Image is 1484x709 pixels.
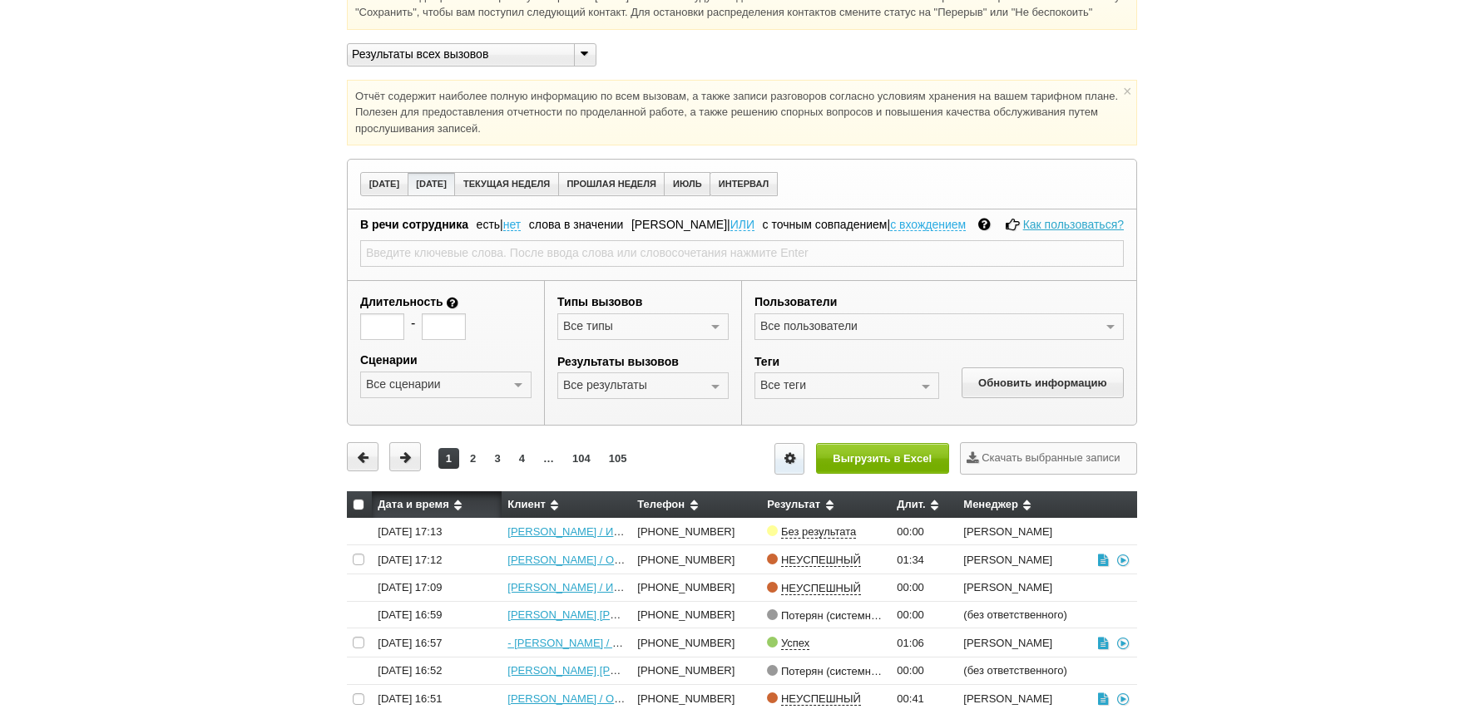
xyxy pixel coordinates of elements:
[348,46,561,63] div: Результаты всех вызовов
[763,216,967,234] span: |
[463,448,483,469] a: 2
[559,316,703,336] div: Все типы
[360,352,532,369] label: Сценарии
[454,172,558,196] button: ТЕКУЩАЯ НЕДЕЛЯ
[754,293,1124,311] label: Пользователи
[631,218,727,231] span: [PERSON_NAME]
[487,448,507,469] a: 3
[631,657,761,684] td: [PHONE_NUMBER]
[891,628,957,657] td: 01:06
[767,499,884,512] div: Результат
[559,375,703,395] div: Все результаты
[360,216,468,234] span: В речи сотрудника
[557,353,729,371] label: Результаты вызовов
[503,219,521,231] span: нет
[631,574,761,601] td: [PHONE_NUMBER]
[781,582,861,595] span: НЕУСПЕШНЫЙ
[631,628,761,657] td: [PHONE_NUMBER]
[957,574,1087,601] td: [PERSON_NAME]
[529,216,623,234] span: слова в значении
[963,499,1081,512] div: Менеджер
[816,443,949,474] button: Выгрузить в Excel
[781,692,861,706] span: НЕУСПЕШНЫЙ
[507,499,625,512] div: Клиент
[507,554,858,566] a: [PERSON_NAME] / ООО "КАРАТ"[EMAIL_ADDRESS][DOMAIN_NAME]
[763,218,888,231] span: с точным совпадением
[957,601,1087,628] td: (без ответственного)
[438,448,459,469] a: 1
[664,172,710,196] button: ИЮЛЬ
[781,609,888,622] span: Потерян (системный)
[512,448,532,469] a: 4
[372,601,502,628] td: [DATE] 16:59
[372,657,502,684] td: [DATE] 16:52
[372,574,502,601] td: [DATE] 17:09
[957,518,1087,544] td: [PERSON_NAME]
[631,216,754,234] span: |
[891,657,957,684] td: 00:00
[558,172,665,196] button: ПРОШЛАЯ НЕДЕЛЯ
[962,367,1124,398] button: Обновить информацию
[601,448,635,469] a: 105
[710,172,778,196] button: ИНТЕРВАЛ
[891,574,957,601] td: 00:00
[372,545,502,574] td: [DATE] 17:12
[362,374,506,394] div: Все сценарии
[891,601,957,628] td: 00:00
[957,545,1087,574] td: [PERSON_NAME]
[507,581,834,593] a: [PERSON_NAME] / ИП [PERSON_NAME][DEMOGRAPHIC_DATA]
[360,172,408,196] button: [DATE]
[891,518,957,544] td: 00:00
[411,313,415,352] div: -
[360,293,532,311] label: Длительность
[366,243,1124,263] div: Введите ключевые слова. После ввода слова или словосочетания нажмите Enter
[890,219,966,231] span: с вхождением
[507,637,670,649] a: - [PERSON_NAME] / ООО "МДТ"
[536,448,561,469] a: …
[408,172,456,196] button: [DATE]
[565,448,598,469] a: 104
[637,499,754,512] div: Телефон
[631,518,761,544] td: [PHONE_NUMBER]
[781,554,861,567] span: НЕУСПЕШНЫЙ
[507,525,834,538] a: [PERSON_NAME] / ИП [PERSON_NAME][DEMOGRAPHIC_DATA]
[507,692,678,705] a: [PERSON_NAME] / ООО "ПАРУС"
[372,628,502,657] td: [DATE] 16:57
[557,293,729,311] label: Типы вызовов
[477,218,501,231] span: есть
[730,219,754,231] span: ИЛИ
[372,518,502,544] td: [DATE] 17:13
[781,665,888,677] span: Потерян (системный)
[378,499,495,512] div: Дата и время
[781,637,809,650] span: Успех
[347,80,1137,145] div: Отчёт содержит наиболее полную информацию по всем вызовам, а также записи разговоров согласно усл...
[631,545,761,574] td: [PHONE_NUMBER]
[1123,87,1131,95] a: ×
[957,657,1087,684] td: (без ответственного)
[477,216,522,234] span: |
[897,499,951,512] div: Длит.
[781,525,856,539] span: Без результата
[507,608,796,621] a: [PERSON_NAME] [PERSON_NAME] / ООО "ГАЛАНТЕКС"
[756,375,913,395] div: Все теги
[957,628,1087,657] td: [PERSON_NAME]
[631,601,761,628] td: [PHONE_NUMBER]
[507,664,796,677] a: [PERSON_NAME] [PERSON_NAME] / ООО "ГАЛАНТЕКС"
[891,545,957,574] td: 01:34
[754,353,939,371] label: Теги
[756,316,1098,336] div: Все пользователи
[1023,218,1124,231] a: Как пользоваться?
